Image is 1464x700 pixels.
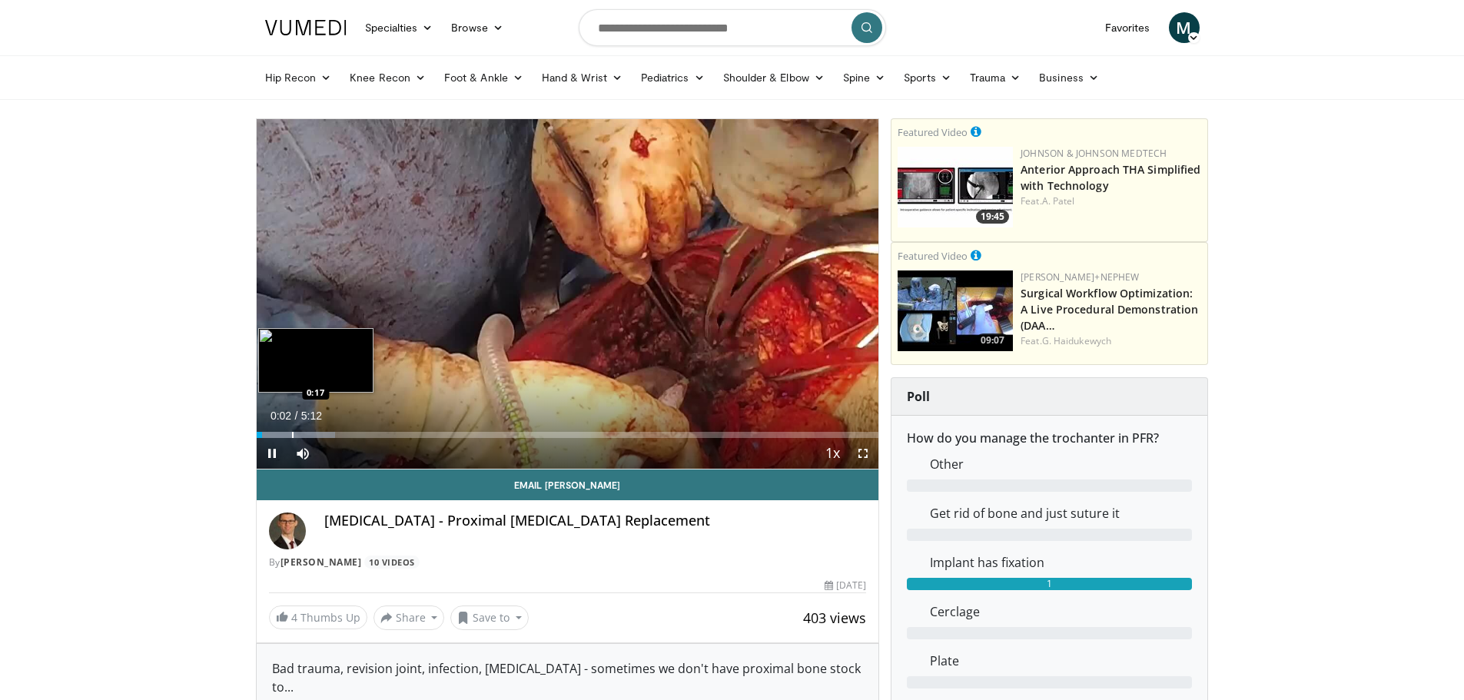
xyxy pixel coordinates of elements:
[257,119,879,469] video-js: Video Player
[364,556,420,569] a: 10 Videos
[271,410,291,422] span: 0:02
[918,652,1203,670] dd: Plate
[257,438,287,469] button: Pause
[907,578,1192,590] div: 1
[257,432,879,438] div: Progress Bar
[918,553,1203,572] dd: Implant has fixation
[898,270,1013,351] a: 09:07
[256,62,341,93] a: Hip Recon
[287,438,318,469] button: Mute
[265,20,347,35] img: VuMedi Logo
[301,410,322,422] span: 5:12
[295,410,298,422] span: /
[269,513,306,549] img: Avatar
[1042,194,1075,207] a: A. Patel
[1021,147,1167,160] a: Johnson & Johnson MedTech
[918,602,1203,621] dd: Cerclage
[258,328,373,393] img: image.jpeg
[1042,334,1111,347] a: G. Haidukewych
[1030,62,1108,93] a: Business
[324,513,867,529] h4: [MEDICAL_DATA] - Proximal [MEDICAL_DATA] Replacement
[1021,162,1200,193] a: Anterior Approach THA Simplified with Technology
[976,333,1009,347] span: 09:07
[1021,270,1139,284] a: [PERSON_NAME]+Nephew
[918,455,1203,473] dd: Other
[907,388,930,405] strong: Poll
[803,609,866,627] span: 403 views
[632,62,714,93] a: Pediatrics
[579,9,886,46] input: Search topics, interventions
[291,610,297,625] span: 4
[373,605,445,630] button: Share
[898,147,1013,227] img: 06bb1c17-1231-4454-8f12-6191b0b3b81a.150x105_q85_crop-smart_upscale.jpg
[269,556,867,569] div: By
[898,249,968,263] small: Featured Video
[435,62,533,93] a: Foot & Ankle
[340,62,435,93] a: Knee Recon
[1096,12,1160,43] a: Favorites
[898,270,1013,351] img: bcfc90b5-8c69-4b20-afee-af4c0acaf118.150x105_q85_crop-smart_upscale.jpg
[533,62,632,93] a: Hand & Wrist
[961,62,1031,93] a: Trauma
[1021,334,1201,348] div: Feat.
[714,62,834,93] a: Shoulder & Elbow
[834,62,895,93] a: Spine
[281,556,362,569] a: [PERSON_NAME]
[817,438,848,469] button: Playback Rate
[1021,194,1201,208] div: Feat.
[1169,12,1200,43] a: M
[848,438,878,469] button: Fullscreen
[356,12,443,43] a: Specialties
[976,210,1009,224] span: 19:45
[257,469,879,500] a: Email [PERSON_NAME]
[450,605,529,630] button: Save to
[269,605,367,629] a: 4 Thumbs Up
[825,579,866,592] div: [DATE]
[1021,286,1198,333] a: Surgical Workflow Optimization: A Live Procedural Demonstration (DAA…
[898,147,1013,227] a: 19:45
[898,125,968,139] small: Featured Video
[895,62,961,93] a: Sports
[907,431,1192,446] h6: How do you manage the trochanter in PFR?
[442,12,513,43] a: Browse
[918,504,1203,523] dd: Get rid of bone and just suture it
